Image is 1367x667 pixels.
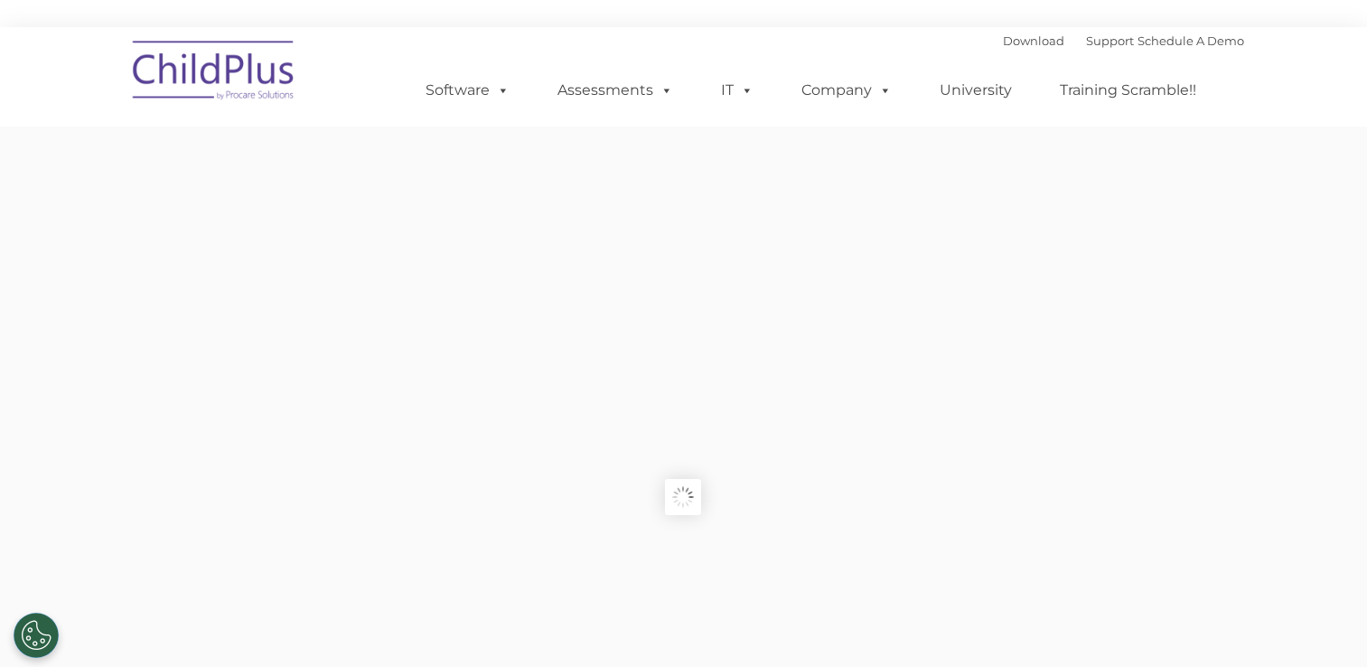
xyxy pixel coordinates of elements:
font: | [1003,33,1244,48]
a: IT [703,72,772,108]
a: Company [783,72,910,108]
a: University [922,72,1030,108]
button: Cookies Settings [14,613,59,658]
a: Software [407,72,528,108]
a: Support [1086,33,1134,48]
a: Assessments [539,72,691,108]
a: Download [1003,33,1064,48]
img: ChildPlus by Procare Solutions [124,28,304,118]
a: Schedule A Demo [1138,33,1244,48]
a: Training Scramble!! [1042,72,1214,108]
